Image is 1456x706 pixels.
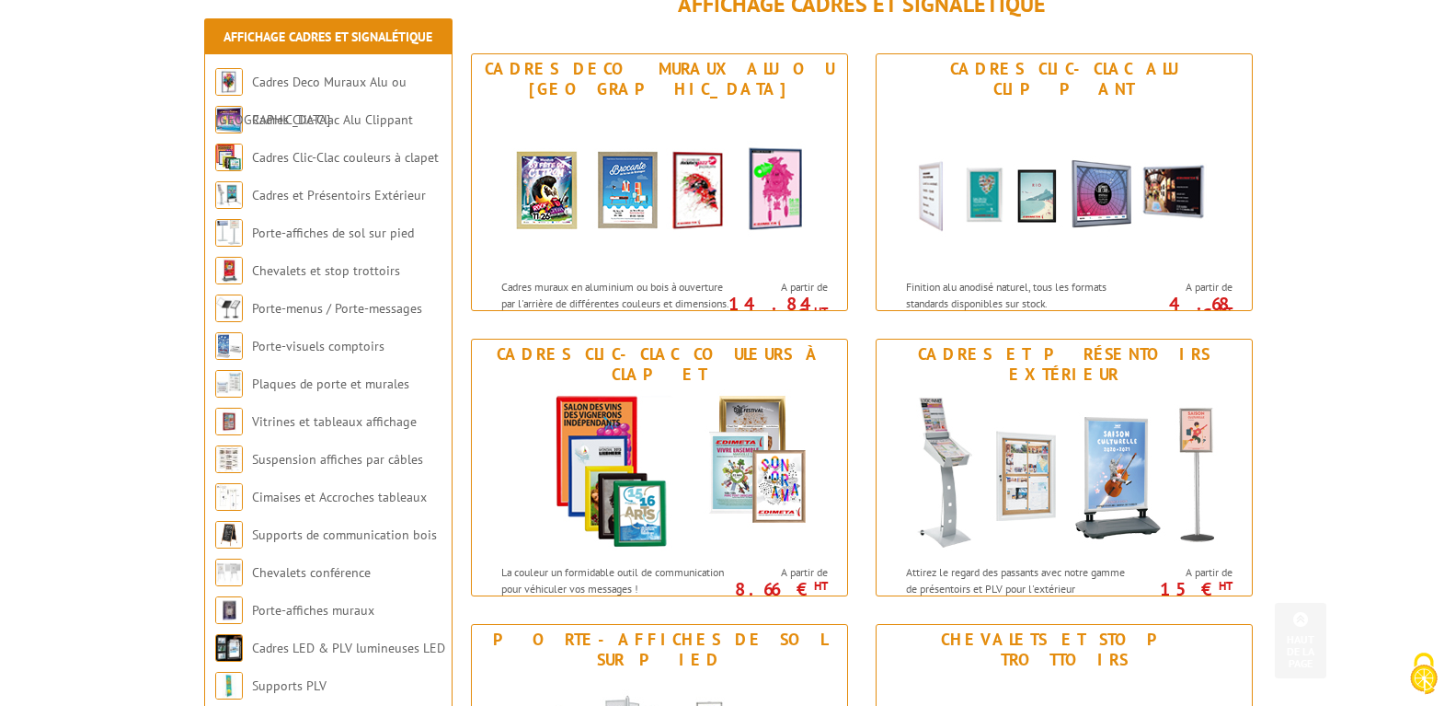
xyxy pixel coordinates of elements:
button: Cookies (fenêtre modale) [1392,643,1456,706]
img: Cadres Clic-Clac couleurs à clapet [215,144,243,171]
a: Porte-visuels comptoirs [252,338,384,354]
p: 14.84 € [725,298,828,320]
img: Cadres LED & PLV lumineuses LED [215,634,243,662]
div: Cadres Clic-Clac couleurs à clapet [476,344,843,385]
a: Cadres et Présentoirs Extérieur [252,187,426,203]
div: Chevalets et stop trottoirs [881,630,1247,670]
a: Affichage Cadres et Signalétique [224,29,432,45]
span: A partir de [1139,565,1232,580]
a: Cadres LED & PLV lumineuses LED [252,640,445,656]
img: Vitrines et tableaux affichage [215,408,243,435]
img: Porte-affiches de sol sur pied [215,219,243,247]
a: Supports de communication bois [252,527,437,543]
img: Suspension affiches par câbles [215,446,243,473]
img: Porte-affiches muraux [215,596,243,624]
a: Cimaises et Accroches tableaux [252,489,427,505]
sup: HT [1219,578,1232,594]
p: La couleur un formidable outil de communication pour véhiculer vos messages ! [501,564,729,596]
img: Cadres et Présentoirs Extérieur [215,181,243,209]
sup: HT [814,304,828,319]
img: Cadres Deco Muraux Alu ou Bois [215,68,243,96]
a: Chevalets conférence [252,564,371,581]
span: A partir de [734,565,828,580]
a: Cadres Clic-Clac Alu Clippant [252,111,413,128]
sup: HT [814,578,828,594]
img: Porte-visuels comptoirs [215,332,243,360]
img: Cadres Clic-Clac couleurs à clapet [489,389,830,555]
a: Cadres et Présentoirs Extérieur Cadres et Présentoirs Extérieur Attirez le regard des passants av... [876,339,1253,596]
div: Cadres et Présentoirs Extérieur [881,344,1247,385]
img: Plaques de porte et murales [215,370,243,398]
div: Cadres Clic-Clac Alu Clippant [881,59,1247,99]
p: Cadres muraux en aluminium ou bois à ouverture par l'arrière de différentes couleurs et dimension... [501,279,729,342]
img: Cimaises et Accroches tableaux [215,483,243,511]
sup: HT [1219,304,1232,319]
img: Supports PLV [215,672,243,700]
a: Plaques de porte et murales [252,376,409,392]
a: Suspension affiches par câbles [252,451,423,468]
a: Haut de la page [1275,603,1326,678]
img: Porte-menus / Porte-messages [215,295,243,322]
a: Vitrines et tableaux affichage [252,413,417,430]
img: Cadres Deco Muraux Alu ou Bois [489,104,830,270]
a: Supports PLV [252,677,327,694]
p: 4.68 € [1129,298,1232,320]
img: Cookies (fenêtre modale) [1401,651,1447,697]
img: Cadres et Présentoirs Extérieur [894,389,1234,555]
a: Cadres Clic-Clac couleurs à clapet [252,149,439,166]
a: Cadres Deco Muraux Alu ou [GEOGRAPHIC_DATA] [215,74,407,128]
div: Porte-affiches de sol sur pied [476,630,843,670]
span: A partir de [734,280,828,295]
span: A partir de [1139,280,1232,295]
p: 8.66 € [725,584,828,595]
img: Chevalets et stop trottoirs [215,257,243,284]
div: Cadres Deco Muraux Alu ou [GEOGRAPHIC_DATA] [476,59,843,99]
p: Attirez le regard des passants avec notre gamme de présentoirs et PLV pour l'extérieur [906,564,1134,596]
p: 15 € [1129,584,1232,595]
img: Supports de communication bois [215,521,243,549]
a: Cadres Clic-Clac couleurs à clapet Cadres Clic-Clac couleurs à clapet La couleur un formidable ou... [471,339,848,596]
img: Chevalets conférence [215,559,243,586]
a: Porte-menus / Porte-messages [252,300,422,317]
a: Cadres Deco Muraux Alu ou [GEOGRAPHIC_DATA] Cadres Deco Muraux Alu ou Bois Cadres muraux en alumi... [471,53,848,311]
a: Chevalets et stop trottoirs [252,262,400,279]
img: Cadres Clic-Clac Alu Clippant [894,104,1234,270]
a: Cadres Clic-Clac Alu Clippant Cadres Clic-Clac Alu Clippant Finition alu anodisé naturel, tous le... [876,53,1253,311]
p: Finition alu anodisé naturel, tous les formats standards disponibles sur stock. [906,279,1134,310]
a: Porte-affiches de sol sur pied [252,225,414,241]
a: Porte-affiches muraux [252,602,374,619]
